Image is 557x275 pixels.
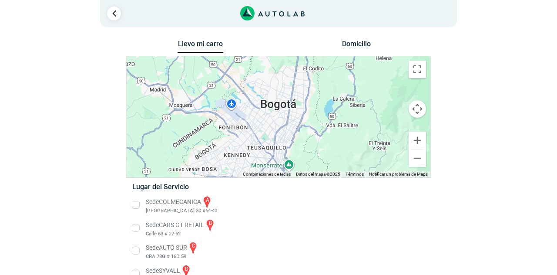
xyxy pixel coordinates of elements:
button: Controles de visualización del mapa [409,100,426,118]
button: Reducir [409,149,426,167]
a: Ir al paso anterior [107,7,121,20]
h5: Lugar del Servicio [132,183,424,191]
span: Datos del mapa ©2025 [296,172,340,177]
a: Términos (se abre en una nueva pestaña) [346,172,364,177]
a: Notificar un problema de Maps [369,172,428,177]
button: Ampliar [409,132,426,149]
button: Cambiar a la vista en pantalla completa [409,61,426,78]
button: Domicilio [334,40,379,52]
button: Llevo mi carro [178,40,223,53]
a: Abre esta zona en Google Maps (se abre en una nueva ventana) [129,166,158,177]
button: Combinaciones de teclas [243,171,291,177]
a: Link al sitio de autolab [240,9,305,17]
img: Google [129,166,158,177]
